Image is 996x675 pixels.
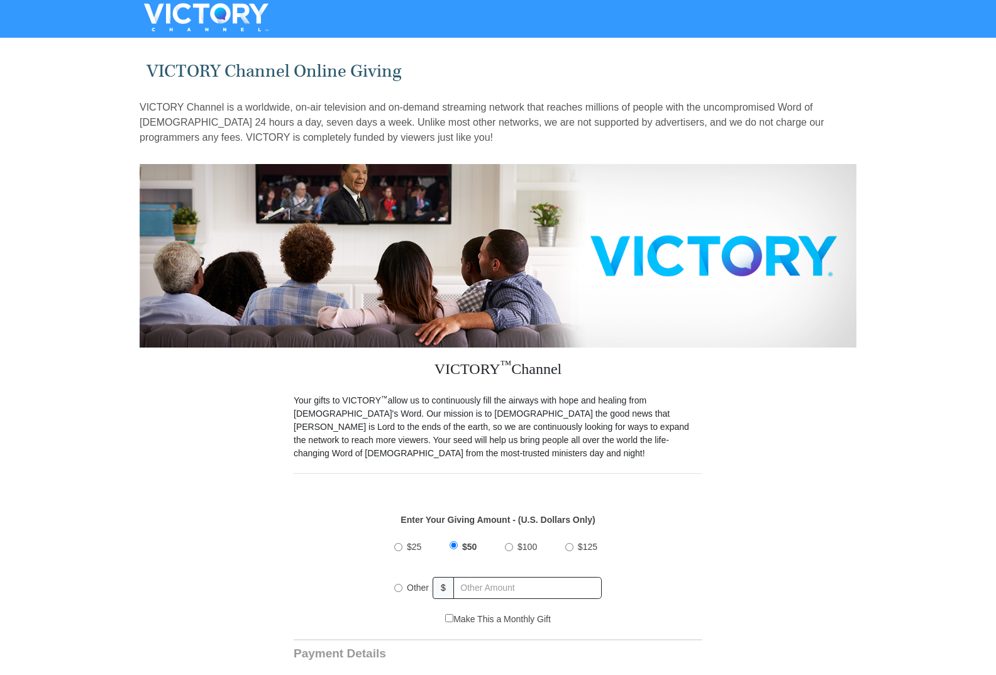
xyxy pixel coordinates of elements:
sup: ™ [501,358,512,371]
span: $50 [462,542,477,552]
h3: VICTORY Channel [294,348,702,394]
label: Make This a Monthly Gift [445,613,551,626]
span: Other [407,583,429,593]
p: Your gifts to VICTORY allow us to continuously fill the airways with hope and healing from [DEMOG... [294,394,702,460]
h1: VICTORY Channel Online Giving [147,61,850,82]
span: $ [433,577,454,599]
strong: Enter Your Giving Amount - (U.S. Dollars Only) [401,515,595,525]
img: VICTORYTHON - VICTORY Channel [128,3,285,31]
h3: Payment Details [294,647,614,661]
p: VICTORY Channel is a worldwide, on-air television and on-demand streaming network that reaches mi... [140,100,856,145]
span: $25 [407,542,421,552]
span: $100 [517,542,537,552]
span: $125 [578,542,597,552]
input: Other Amount [453,577,602,599]
sup: ™ [381,394,388,402]
input: Make This a Monthly Gift [445,614,453,622]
